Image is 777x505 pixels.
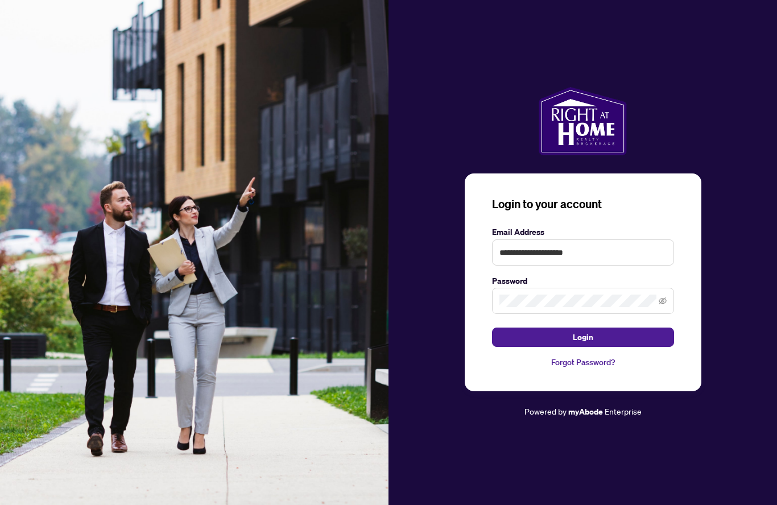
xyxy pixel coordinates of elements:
button: Login [492,328,674,347]
img: ma-logo [539,87,627,155]
a: myAbode [568,405,603,418]
h3: Login to your account [492,196,674,212]
label: Email Address [492,226,674,238]
span: eye-invisible [659,297,667,305]
a: Forgot Password? [492,356,674,369]
span: Powered by [524,406,567,416]
label: Password [492,275,674,287]
span: Enterprise [605,406,642,416]
span: Login [573,328,593,346]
